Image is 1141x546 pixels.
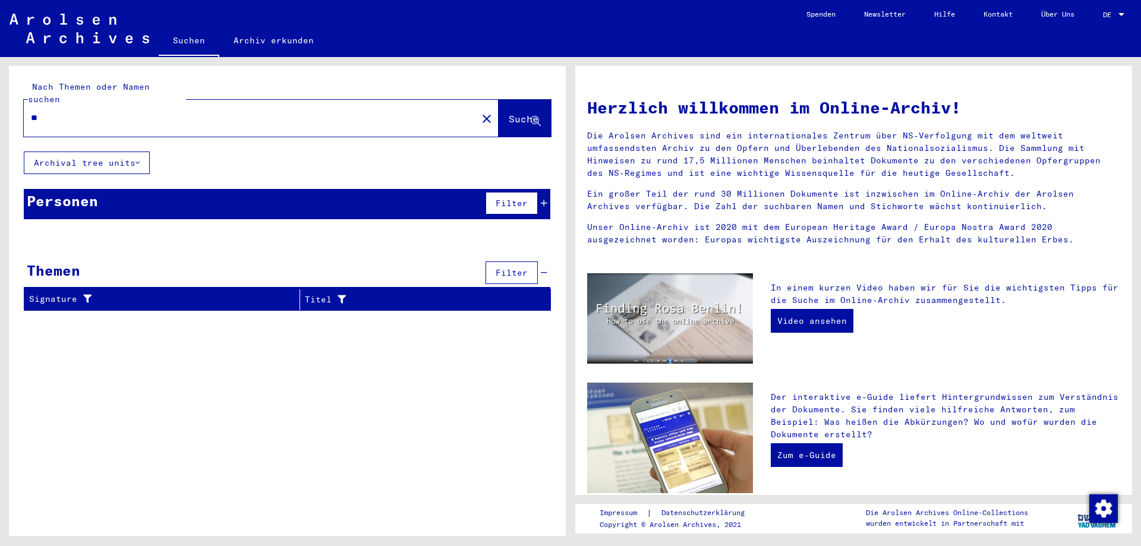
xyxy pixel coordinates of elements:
img: Arolsen_neg.svg [10,14,149,43]
img: eguide.jpg [587,383,753,493]
p: Die Arolsen Archives Online-Collections [866,507,1028,518]
button: Filter [486,192,538,214]
span: Filter [496,267,528,278]
p: Der interaktive e-Guide liefert Hintergrundwissen zum Verständnis der Dokumente. Sie finden viele... [771,391,1120,441]
div: Personen [27,190,98,212]
span: Filter [496,198,528,209]
p: In einem kurzen Video haben wir für Sie die wichtigsten Tipps für die Suche im Online-Archiv zusa... [771,282,1120,307]
button: Archival tree units [24,152,150,174]
a: Suchen [159,26,219,57]
a: Datenschutzerklärung [652,507,759,519]
p: Unser Online-Archiv ist 2020 mit dem European Heritage Award / Europa Nostra Award 2020 ausgezeic... [587,221,1120,246]
img: yv_logo.png [1075,503,1120,533]
a: Video ansehen [771,309,853,333]
p: wurden entwickelt in Partnerschaft mit [866,518,1028,529]
img: Zustimmung ändern [1089,494,1118,523]
div: Signature [29,293,285,305]
button: Suche [499,100,551,137]
p: Die Arolsen Archives sind ein internationales Zentrum über NS-Verfolgung mit dem weltweit umfasse... [587,130,1120,179]
p: Copyright © Arolsen Archives, 2021 [600,519,759,530]
mat-icon: close [480,112,494,126]
mat-label: Nach Themen oder Namen suchen [28,81,150,105]
div: Themen [27,260,80,281]
h1: Herzlich willkommen im Online-Archiv! [587,95,1120,120]
span: Suche [509,113,538,125]
span: DE [1103,11,1116,19]
div: Titel [305,290,536,309]
img: video.jpg [587,273,753,364]
div: Titel [305,293,521,306]
button: Clear [475,106,499,130]
a: Impressum [600,507,647,519]
a: Archiv erkunden [219,26,328,55]
div: Signature [29,290,300,309]
div: | [600,507,759,519]
p: Ein großer Teil der rund 30 Millionen Dokumente ist inzwischen im Online-Archiv der Arolsen Archi... [587,188,1120,213]
a: Zum e-Guide [771,443,843,467]
button: Filter [486,261,538,284]
div: Zustimmung ändern [1089,494,1117,522]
